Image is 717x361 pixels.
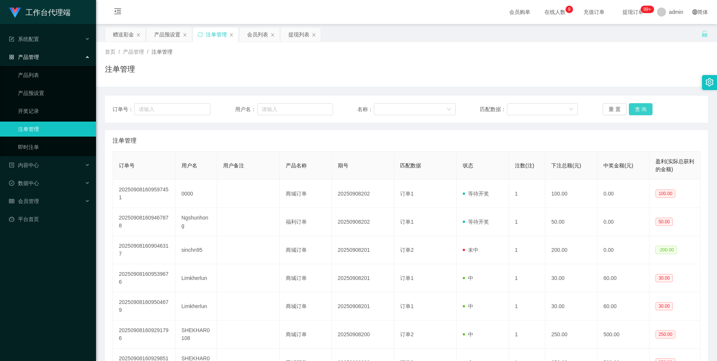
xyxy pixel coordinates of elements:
[509,180,545,208] td: 1
[551,162,581,168] span: 下注总额(元)
[286,162,307,168] span: 产品名称
[9,212,90,227] a: 图标: dashboard平台首页
[175,320,217,349] td: SHEKHAR0108
[112,105,134,113] span: 订单号：
[9,9,70,15] a: 工作台代理端
[112,136,136,145] span: 注单管理
[580,9,608,15] span: 充值订单
[655,330,675,338] span: 250.00
[118,49,120,55] span: /
[113,208,175,236] td: 202509081609467878
[509,320,545,349] td: 1
[569,107,573,112] i: 图标: down
[280,208,332,236] td: 福利订单
[9,198,39,204] span: 会员管理
[280,180,332,208] td: 商城订单
[509,292,545,320] td: 1
[9,199,14,204] i: 图标: table
[332,180,394,208] td: 20250908202
[198,32,203,37] i: 图标: sync
[400,162,421,168] span: 匹配数据
[181,162,197,168] span: 用户名
[9,180,14,186] i: 图标: check-circle-o
[338,162,348,168] span: 期号
[597,292,649,320] td: 60.00
[509,264,545,292] td: 1
[206,27,227,42] div: 注单管理
[597,236,649,264] td: 0.00
[113,236,175,264] td: 202509081609046317
[357,105,374,113] span: 名称：
[545,320,597,349] td: 250.00
[400,219,414,225] span: 订单1
[18,140,90,155] a: 即时注单
[509,236,545,264] td: 1
[545,180,597,208] td: 100.00
[463,219,489,225] span: 等待开奖
[545,208,597,236] td: 50.00
[175,292,217,320] td: Limkherlun
[692,9,697,15] i: 图标: global
[655,190,675,198] span: 100.00
[463,331,473,337] span: 中
[655,246,677,254] span: -200.00
[463,191,489,197] span: 等待开奖
[332,208,394,236] td: 20250908202
[18,68,90,83] a: 产品列表
[655,158,694,172] span: 盈利(实际总获利的金额)
[113,27,134,42] div: 赠送彩金
[480,105,507,113] span: 匹配数据：
[288,27,309,42] div: 提现列表
[154,27,180,42] div: 产品预设置
[113,292,175,320] td: 202509081609504679
[400,275,414,281] span: 订单1
[247,27,268,42] div: 会员列表
[597,264,649,292] td: 60.00
[655,274,673,282] span: 30.00
[447,107,451,112] i: 图标: down
[134,103,210,115] input: 请输入
[545,264,597,292] td: 30.00
[332,292,394,320] td: 20250908201
[9,54,39,60] span: 产品管理
[280,264,332,292] td: 商城订单
[175,208,217,236] td: Ngshunhong
[9,36,39,42] span: 系统配置
[332,264,394,292] td: 20250908201
[597,208,649,236] td: 0.00
[257,103,333,115] input: 请输入
[105,0,130,24] i: 图标: menu-fold
[541,9,569,15] span: 在线人数
[223,162,244,168] span: 用户备注
[545,292,597,320] td: 30.00
[9,162,14,168] i: 图标: profile
[18,86,90,101] a: 产品预设置
[136,33,141,37] i: 图标: close
[229,33,234,37] i: 图标: close
[9,180,39,186] span: 数据中心
[568,6,571,13] p: 9
[463,275,473,281] span: 中
[463,247,478,253] span: 未中
[597,180,649,208] td: 0.00
[515,162,534,168] span: 注数(注)
[113,320,175,349] td: 202509081609291796
[400,331,414,337] span: 订单2
[463,303,473,309] span: 中
[235,105,258,113] span: 用户名：
[705,78,714,86] i: 图标: setting
[280,320,332,349] td: 商城订单
[400,247,414,253] span: 订单2
[105,63,135,75] h1: 注单管理
[400,191,414,197] span: 订单1
[597,320,649,349] td: 500.00
[640,6,654,13] sup: 1112
[332,320,394,349] td: 20250908200
[400,303,414,309] span: 订单1
[18,122,90,137] a: 注单管理
[113,180,175,208] td: 202509081609597451
[701,30,708,37] i: 图标: unlock
[151,49,172,55] span: 注单管理
[25,0,70,24] h1: 工作台代理端
[105,49,115,55] span: 首页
